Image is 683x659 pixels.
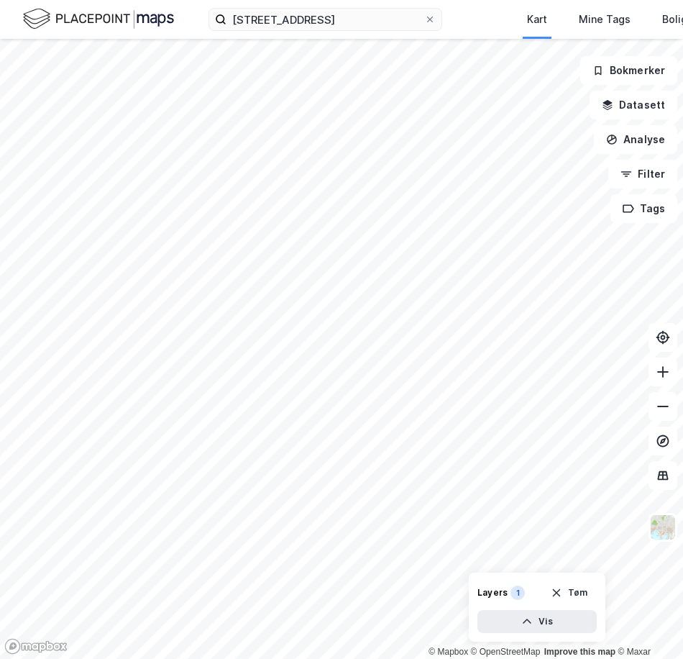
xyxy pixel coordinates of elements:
a: OpenStreetMap [471,647,541,657]
a: Mapbox [428,647,468,657]
div: Mine Tags [579,11,631,28]
div: Kart [527,11,547,28]
div: Layers [477,587,508,599]
div: 1 [510,586,525,600]
a: Improve this map [544,647,615,657]
button: Bokmerker [580,56,677,85]
img: logo.f888ab2527a4732fd821a326f86c7f29.svg [23,6,174,32]
button: Vis [477,610,597,633]
input: Søk på adresse, matrikkel, gårdeiere, leietakere eller personer [226,9,424,30]
button: Analyse [594,125,677,154]
div: Kontrollprogram for chat [611,590,683,659]
button: Datasett [590,91,677,119]
iframe: Chat Widget [611,590,683,659]
button: Tags [610,194,677,223]
button: Tøm [541,581,597,604]
img: Z [649,514,677,541]
a: Mapbox homepage [4,638,68,655]
button: Filter [608,160,677,188]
